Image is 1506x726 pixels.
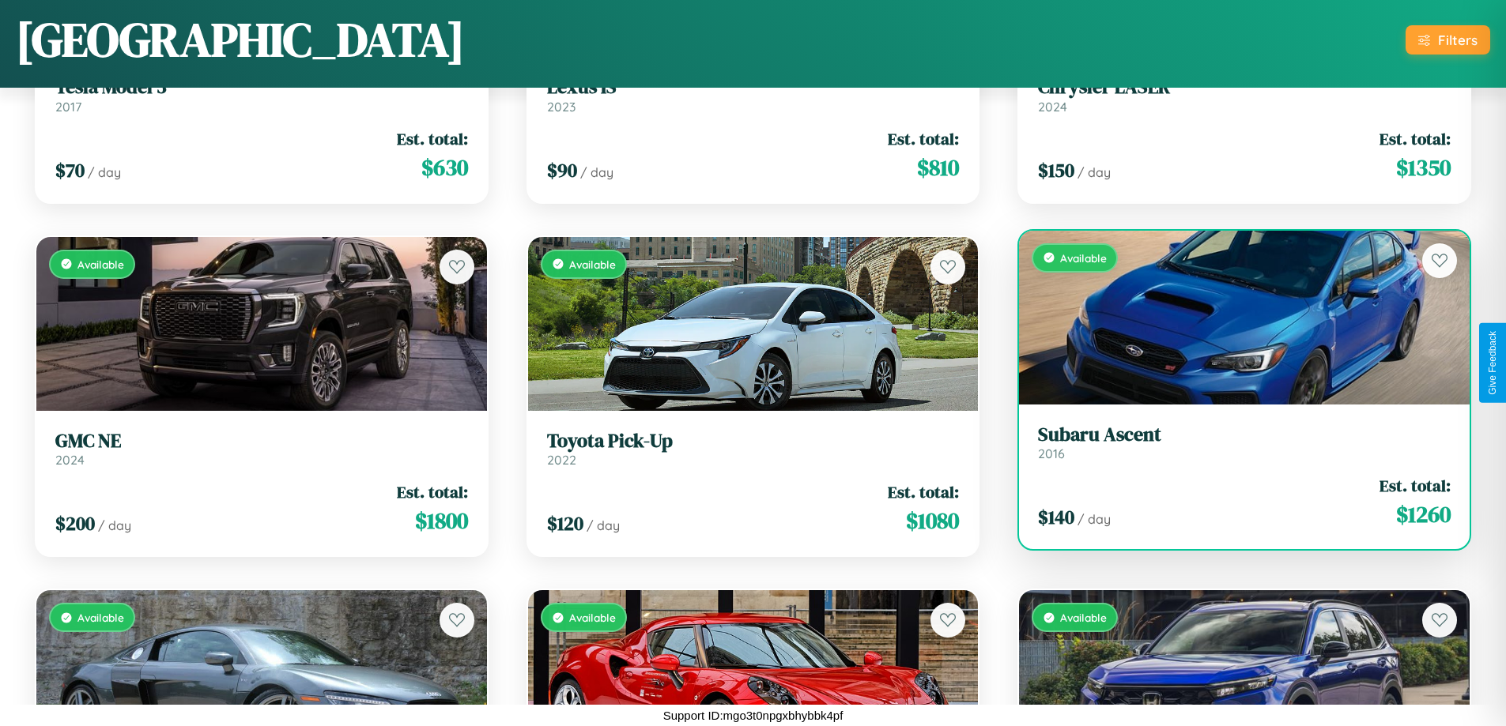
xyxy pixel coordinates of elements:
h1: [GEOGRAPHIC_DATA] [16,7,465,72]
span: 2017 [55,99,81,115]
a: Chrysler LASER2024 [1038,76,1451,115]
span: Available [1060,251,1107,265]
span: Est. total: [1380,127,1451,150]
span: 2024 [55,452,85,468]
p: Support ID: mgo3t0npgxbhybbk4pf [663,705,844,726]
span: Est. total: [888,480,959,503]
button: Filters [1406,25,1490,55]
span: Available [569,258,616,271]
span: $ 140 [1038,504,1074,530]
span: $ 1080 [906,505,959,536]
span: $ 120 [547,510,583,536]
h3: Toyota Pick-Up [547,430,960,453]
span: $ 1260 [1396,498,1451,530]
span: $ 630 [421,152,468,183]
span: $ 1800 [415,505,468,536]
span: Available [569,611,616,624]
a: Subaru Ascent2016 [1038,423,1451,462]
span: Available [1060,611,1107,624]
div: Filters [1438,32,1478,48]
a: Tesla Model 32017 [55,76,468,115]
a: GMC NE2024 [55,430,468,468]
a: Lexus IS2023 [547,76,960,115]
h3: Lexus IS [547,76,960,99]
span: Est. total: [397,127,468,150]
span: $ 70 [55,157,85,183]
h3: Tesla Model 3 [55,76,468,99]
span: Est. total: [888,127,959,150]
span: / day [88,164,121,180]
span: Available [77,611,124,624]
span: 2023 [547,99,576,115]
span: 2022 [547,452,576,468]
div: Give Feedback [1487,331,1498,395]
span: / day [1078,511,1111,527]
span: / day [580,164,613,180]
span: Est. total: [397,480,468,503]
a: Toyota Pick-Up2022 [547,430,960,468]
h3: Chrysler LASER [1038,76,1451,99]
span: 2024 [1038,99,1067,115]
h3: Subaru Ascent [1038,423,1451,446]
h3: GMC NE [55,430,468,453]
span: / day [1078,164,1111,180]
span: $ 810 [917,152,959,183]
span: / day [587,517,620,533]
span: Est. total: [1380,474,1451,497]
span: Available [77,258,124,271]
span: $ 90 [547,157,577,183]
span: / day [98,517,131,533]
span: $ 1350 [1396,152,1451,183]
span: 2016 [1038,446,1065,461]
span: $ 200 [55,510,95,536]
span: $ 150 [1038,157,1074,183]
